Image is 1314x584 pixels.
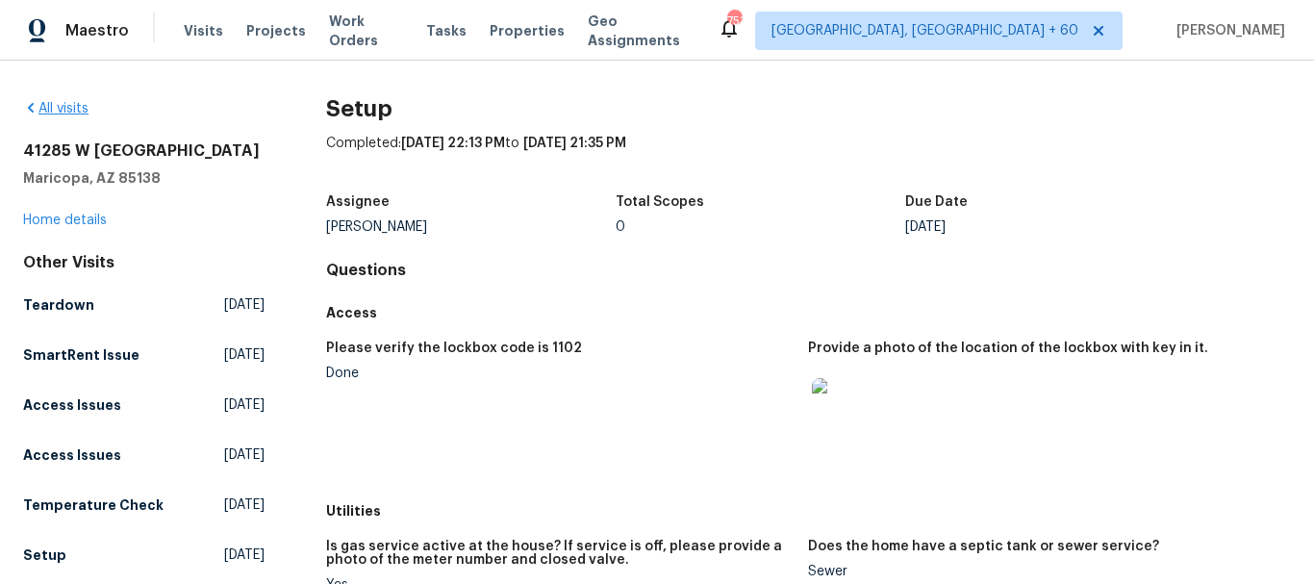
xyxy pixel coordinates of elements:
[616,195,704,209] h5: Total Scopes
[246,21,306,40] span: Projects
[23,538,265,572] a: Setup[DATE]
[23,388,265,422] a: Access Issues[DATE]
[23,495,164,515] h5: Temperature Check
[224,345,265,365] span: [DATE]
[326,303,1291,322] h5: Access
[401,137,505,150] span: [DATE] 22:13 PM
[23,338,265,372] a: SmartRent Issue[DATE]
[184,21,223,40] span: Visits
[23,295,94,315] h5: Teardown
[771,21,1078,40] span: [GEOGRAPHIC_DATA], [GEOGRAPHIC_DATA] + 60
[224,295,265,315] span: [DATE]
[326,261,1291,280] h4: Questions
[23,214,107,227] a: Home details
[326,342,582,355] h5: Please verify the lockbox code is 1102
[326,195,390,209] h5: Assignee
[326,134,1291,184] div: Completed: to
[23,102,88,115] a: All visits
[23,488,265,522] a: Temperature Check[DATE]
[224,495,265,515] span: [DATE]
[23,288,265,322] a: Teardown[DATE]
[329,12,403,50] span: Work Orders
[224,546,265,565] span: [DATE]
[224,395,265,415] span: [DATE]
[616,220,905,234] div: 0
[905,195,968,209] h5: Due Date
[905,220,1195,234] div: [DATE]
[490,21,565,40] span: Properties
[23,546,66,565] h5: Setup
[23,438,265,472] a: Access Issues[DATE]
[523,137,626,150] span: [DATE] 21:35 PM
[65,21,129,40] span: Maestro
[23,141,265,161] h2: 41285 W [GEOGRAPHIC_DATA]
[23,253,265,272] div: Other Visits
[808,540,1159,553] h5: Does the home have a septic tank or sewer service?
[727,12,741,31] div: 753
[808,565,1276,578] div: Sewer
[224,445,265,465] span: [DATE]
[326,220,616,234] div: [PERSON_NAME]
[23,168,265,188] h5: Maricopa, AZ 85138
[23,395,121,415] h5: Access Issues
[326,99,1291,118] h2: Setup
[1169,21,1285,40] span: [PERSON_NAME]
[326,501,1291,521] h5: Utilities
[588,12,695,50] span: Geo Assignments
[23,445,121,465] h5: Access Issues
[326,367,794,380] div: Done
[326,540,794,567] h5: Is gas service active at the house? If service is off, please provide a photo of the meter number...
[426,24,467,38] span: Tasks
[23,345,139,365] h5: SmartRent Issue
[808,342,1208,355] h5: Provide a photo of the location of the lockbox with key in it.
